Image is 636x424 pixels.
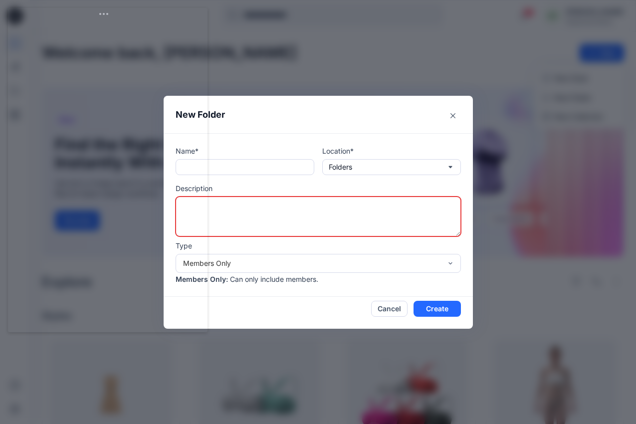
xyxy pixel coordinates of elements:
button: Close [445,108,461,124]
button: Folders [322,159,461,175]
p: Name* [176,146,314,156]
p: Can only include members. [230,274,318,284]
div: Members Only [183,258,441,268]
p: Location* [322,146,461,156]
p: Type [176,240,461,251]
header: New Folder [164,96,473,133]
button: Cancel [371,301,408,317]
button: Create [414,301,461,317]
p: Description [176,183,461,194]
p: Folders [329,162,352,173]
